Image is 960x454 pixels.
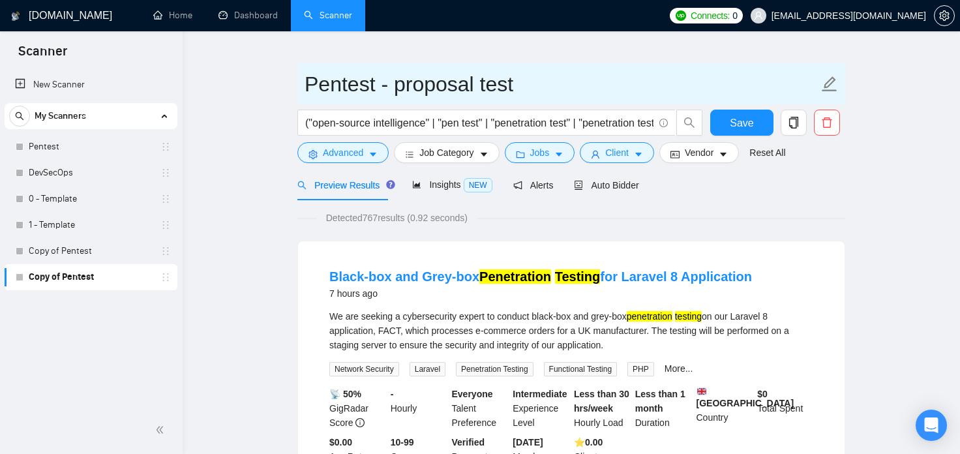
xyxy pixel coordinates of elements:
[574,181,583,190] span: robot
[510,387,571,430] div: Experience Level
[677,117,702,129] span: search
[513,180,554,190] span: Alerts
[329,269,752,284] a: Black-box and Grey-boxPenetration Testingfor Laravel 8 Application
[530,145,550,160] span: Jobs
[574,180,638,190] span: Auto Bidder
[544,362,618,376] span: Functional Testing
[29,264,153,290] a: Copy of Pentest
[675,311,702,322] mark: testing
[934,5,955,26] button: setting
[308,149,318,159] span: setting
[815,117,839,129] span: delete
[160,194,171,204] span: holder
[160,220,171,230] span: holder
[355,418,365,427] span: info-circle
[368,149,378,159] span: caret-down
[934,10,955,21] a: setting
[634,149,643,159] span: caret-down
[323,145,363,160] span: Advanced
[317,211,477,225] span: Detected 767 results (0.92 seconds)
[633,387,694,430] div: Duration
[452,437,485,447] b: Verified
[757,389,768,399] b: $ 0
[153,10,192,21] a: homeHome
[676,110,702,136] button: search
[659,119,668,127] span: info-circle
[160,142,171,152] span: holder
[327,387,388,430] div: GigRadar Score
[160,168,171,178] span: holder
[685,145,713,160] span: Vendor
[329,362,399,376] span: Network Security
[670,149,680,159] span: idcard
[719,149,728,159] span: caret-down
[329,286,752,301] div: 7 hours ago
[388,387,449,430] div: Hourly
[449,387,511,430] div: Talent Preference
[571,387,633,430] div: Hourly Load
[5,103,177,290] li: My Scanners
[412,180,421,189] span: area-chart
[505,142,575,163] button: folderJobscaret-down
[935,10,954,21] span: setting
[160,272,171,282] span: holder
[329,389,361,399] b: 📡 50%
[710,110,773,136] button: Save
[749,145,785,160] a: Reset All
[385,179,397,190] div: Tooltip anchor
[730,115,753,131] span: Save
[391,389,394,399] b: -
[732,8,738,23] span: 0
[635,389,685,414] b: Less than 1 month
[452,389,493,399] b: Everyone
[627,311,672,322] mark: penetration
[627,362,654,376] span: PHP
[694,387,755,430] div: Country
[412,179,492,190] span: Insights
[513,437,543,447] b: [DATE]
[479,269,551,284] mark: Penetration
[29,186,153,212] a: 0 - Template
[305,68,818,100] input: Scanner name...
[697,387,706,396] img: 🇬🇧
[35,103,86,129] span: My Scanners
[665,363,693,374] a: More...
[554,149,563,159] span: caret-down
[5,72,177,98] li: New Scanner
[297,142,389,163] button: settingAdvancedcaret-down
[555,269,601,284] mark: Testing
[781,117,806,129] span: copy
[29,238,153,264] a: Copy of Pentest
[394,142,499,163] button: barsJob Categorycaret-down
[405,149,414,159] span: bars
[329,437,352,447] b: $0.00
[218,10,278,21] a: dashboardDashboard
[297,181,307,190] span: search
[513,389,567,399] b: Intermediate
[11,6,20,27] img: logo
[691,8,730,23] span: Connects:
[304,10,352,21] a: searchScanner
[29,212,153,238] a: 1 - Template
[574,389,629,414] b: Less than 30 hrs/week
[329,309,813,352] div: We are seeking a cybersecurity expert to conduct black-box and grey-box on our Laravel 8 applicat...
[605,145,629,160] span: Client
[697,387,794,408] b: [GEOGRAPHIC_DATA]
[15,72,167,98] a: New Scanner
[8,42,78,69] span: Scanner
[580,142,654,163] button: userClientcaret-down
[814,110,840,136] button: delete
[574,437,603,447] b: ⭐️ 0.00
[464,178,492,192] span: NEW
[29,134,153,160] a: Pentest
[676,10,686,21] img: upwork-logo.png
[591,149,600,159] span: user
[10,112,29,121] span: search
[160,246,171,256] span: holder
[9,106,30,127] button: search
[155,423,168,436] span: double-left
[781,110,807,136] button: copy
[916,410,947,441] div: Open Intercom Messenger
[297,180,391,190] span: Preview Results
[821,76,838,93] span: edit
